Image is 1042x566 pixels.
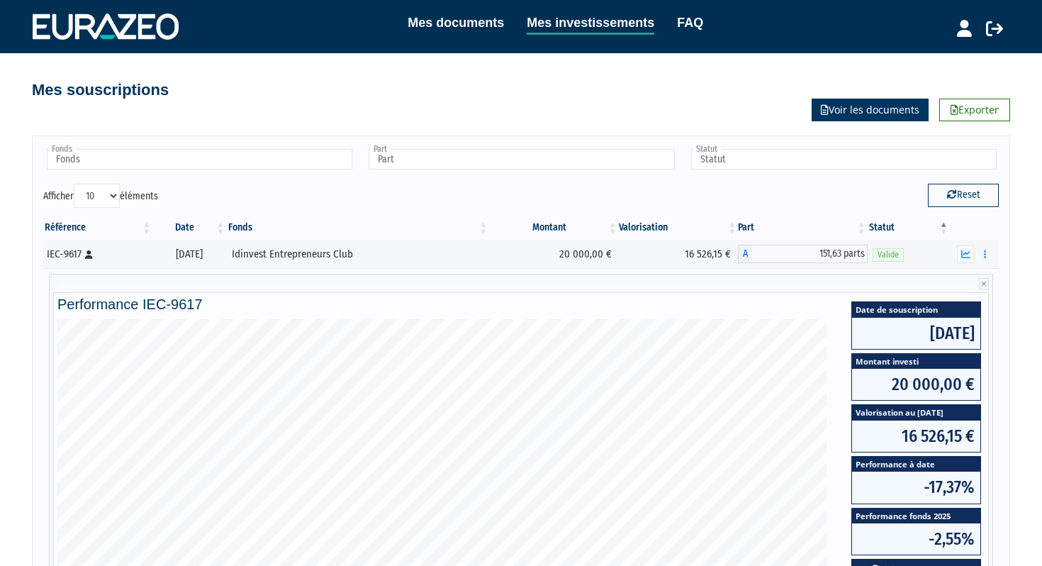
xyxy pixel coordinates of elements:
[43,184,158,208] label: Afficher éléments
[232,247,485,262] div: Idinvest Entrepreneurs Club
[157,247,221,262] div: [DATE]
[227,216,490,240] th: Fonds: activer pour trier la colonne par ordre croissant
[738,245,752,263] span: A
[489,240,618,268] td: 20 000,00 €
[852,457,980,472] span: Performance à date
[939,99,1010,121] a: Exporter
[33,13,179,39] img: 1732889491-logotype_eurazeo_blanc_rvb.png
[738,216,867,240] th: Part: activer pour trier la colonne par ordre croissant
[812,99,929,121] a: Voir les documents
[852,405,980,420] span: Valorisation au [DATE]
[852,523,980,555] span: -2,55%
[527,13,654,35] a: Mes investissements
[619,216,738,240] th: Valorisation: activer pour trier la colonne par ordre croissant
[152,216,226,240] th: Date: activer pour trier la colonne par ordre croissant
[852,318,980,349] span: [DATE]
[85,250,93,259] i: [Français] Personne physique
[752,245,867,263] span: 151,63 parts
[677,13,703,33] a: FAQ
[57,296,985,312] h4: Performance IEC-9617
[928,184,999,206] button: Reset
[619,240,738,268] td: 16 526,15 €
[868,216,950,240] th: Statut : activer pour trier la colonne par ordre d&eacute;croissant
[74,184,120,208] select: Afficheréléments
[852,302,980,317] span: Date de souscription
[852,421,980,452] span: 16 526,15 €
[873,248,904,262] span: Valide
[43,216,152,240] th: Référence : activer pour trier la colonne par ordre croissant
[852,509,980,523] span: Performance fonds 2025
[489,216,618,240] th: Montant: activer pour trier la colonne par ordre croissant
[32,82,169,99] h4: Mes souscriptions
[408,13,504,33] a: Mes documents
[852,354,980,369] span: Montant investi
[852,369,980,400] span: 20 000,00 €
[738,245,867,263] div: A - Idinvest Entrepreneurs Club
[852,472,980,503] span: -17,37%
[47,247,147,262] div: IEC-9617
